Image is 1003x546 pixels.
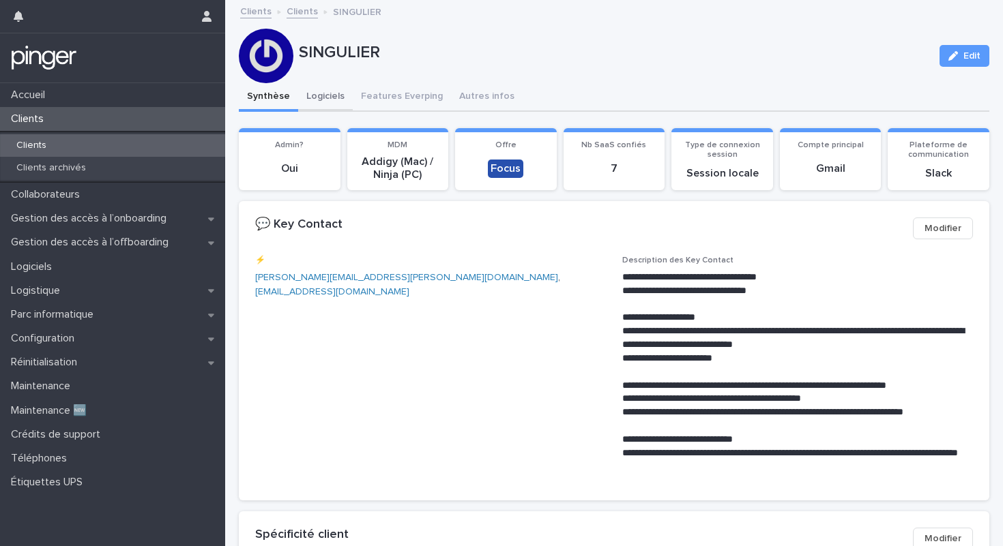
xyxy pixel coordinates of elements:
[451,83,523,112] button: Autres infos
[5,140,57,151] p: Clients
[622,256,733,264] span: Description des Key Contact
[572,162,657,175] p: 7
[255,217,343,232] h2: 💬 Key Contact
[240,3,272,18] a: Clients
[5,162,97,174] p: Clients archivés
[5,260,63,273] p: Logiciels
[798,141,864,149] span: Compte principal
[255,256,265,264] span: ⚡️
[908,141,969,159] span: Plateforme de communication
[299,43,929,63] p: SINGULIER
[5,428,111,441] p: Crédits de support
[5,89,56,102] p: Accueil
[5,404,98,417] p: Maintenance 🆕
[5,112,55,125] p: Clients
[5,356,88,369] p: Réinitialisation
[287,3,318,18] a: Clients
[255,528,349,543] h2: Spécificité client
[5,380,81,393] p: Maintenance
[388,141,407,149] span: MDM
[925,222,961,235] span: Modifier
[495,141,517,149] span: Offre
[896,167,981,180] p: Slack
[940,45,989,67] button: Edit
[255,287,409,297] a: [EMAIL_ADDRESS][DOMAIN_NAME]
[355,155,441,181] p: Addigy (Mac) / Ninja (PC)
[11,44,77,72] img: mTgBEunGTSyRkCgitkcU
[5,452,78,465] p: Téléphones
[963,51,980,61] span: Edit
[581,141,646,149] span: Nb SaaS confiés
[255,273,558,282] a: [PERSON_NAME][EMAIL_ADDRESS][PERSON_NAME][DOMAIN_NAME]
[5,284,71,297] p: Logistique
[239,83,298,112] button: Synthèse
[685,141,760,159] span: Type de connexion session
[5,236,179,249] p: Gestion des accès à l’offboarding
[5,332,85,345] p: Configuration
[680,167,765,180] p: Session locale
[788,162,873,175] p: Gmail
[925,532,961,545] span: Modifier
[5,476,93,489] p: Étiquettes UPS
[353,83,451,112] button: Features Everping
[298,83,353,112] button: Logiciels
[5,212,177,225] p: Gestion des accès à l’onboarding
[255,271,606,299] p: ,
[5,188,91,201] p: Collaborateurs
[247,162,332,175] p: Oui
[5,308,104,321] p: Parc informatique
[275,141,304,149] span: Admin?
[333,3,381,18] p: SINGULIER
[488,160,523,178] div: Focus
[913,217,973,239] button: Modifier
